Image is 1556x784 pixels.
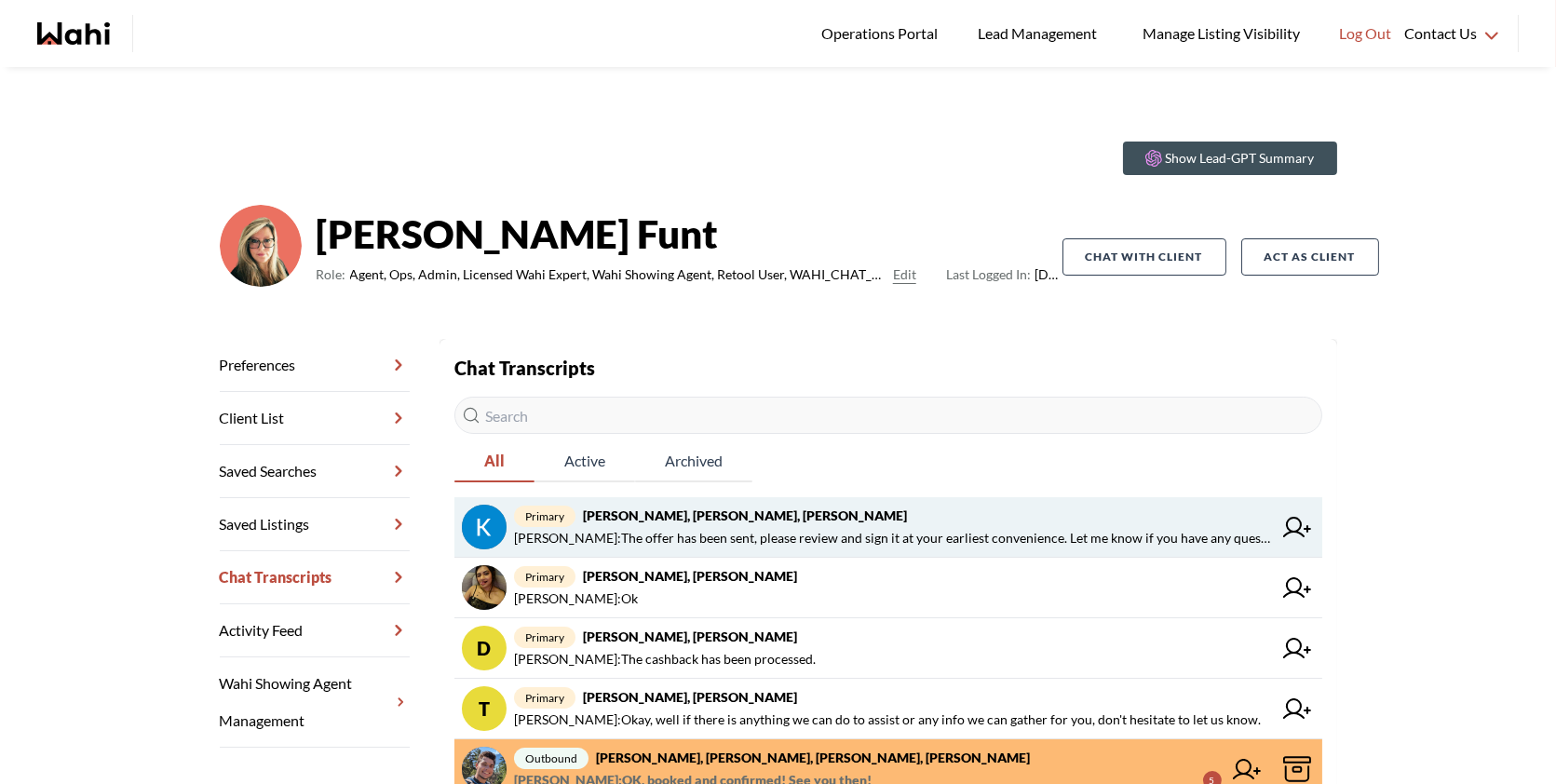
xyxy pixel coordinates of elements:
p: Show Lead-GPT Summary [1166,149,1315,168]
span: Role: [317,264,346,286]
span: primary [514,566,575,588]
span: primary [514,627,575,648]
strong: [PERSON_NAME], [PERSON_NAME] [583,568,797,584]
span: [DATE] [946,264,1062,286]
span: [PERSON_NAME] : The cashback has been processed. [514,648,816,670]
span: All [454,441,534,480]
span: [PERSON_NAME] : Ok [514,588,638,610]
span: [PERSON_NAME] : Okay, well if there is anything we can do to assist or any info we can gather for... [514,709,1261,731]
button: All [454,441,534,482]
img: ef0591e0ebeb142b.png [220,205,302,287]
a: Client List [220,392,410,445]
strong: [PERSON_NAME], [PERSON_NAME], [PERSON_NAME], [PERSON_NAME] [596,750,1030,765]
button: Show Lead-GPT Summary [1123,142,1337,175]
a: Activity Feed [220,604,410,657]
a: primary[PERSON_NAME], [PERSON_NAME], [PERSON_NAME][PERSON_NAME]:The offer has been sent, please r... [454,497,1322,558]
span: outbound [514,748,589,769]
span: Log Out [1339,21,1391,46]
a: Saved Listings [220,498,410,551]
strong: [PERSON_NAME], [PERSON_NAME], [PERSON_NAME] [583,507,907,523]
img: chat avatar [462,565,507,610]
button: Edit [893,264,916,286]
span: [PERSON_NAME] : The offer has been sent, please review and sign it at your earliest convenience. ... [514,527,1272,549]
strong: Chat Transcripts [454,357,595,379]
span: primary [514,687,575,709]
a: Chat Transcripts [220,551,410,604]
div: D [462,626,507,670]
span: Agent, Ops, Admin, Licensed Wahi Expert, Wahi Showing Agent, Retool User, WAHI_CHAT_MODERATOR [350,264,886,286]
span: Lead Management [978,21,1103,46]
span: Manage Listing Visibility [1137,21,1306,46]
a: Preferences [220,339,410,392]
span: Active [534,441,635,480]
a: Saved Searches [220,445,410,498]
strong: [PERSON_NAME], [PERSON_NAME] [583,689,797,705]
button: Active [534,441,635,482]
strong: [PERSON_NAME] Funt [317,206,1062,262]
span: Last Logged In: [946,266,1031,282]
input: Search [454,397,1322,434]
strong: [PERSON_NAME], [PERSON_NAME] [583,629,797,644]
a: Wahi Showing Agent Management [220,657,410,748]
a: primary[PERSON_NAME], [PERSON_NAME][PERSON_NAME]:Ok [454,558,1322,618]
span: primary [514,506,575,527]
button: Archived [635,441,752,482]
div: t [462,686,507,731]
button: Act as Client [1241,238,1379,276]
a: tprimary[PERSON_NAME], [PERSON_NAME][PERSON_NAME]:Okay, well if there is anything we can do to as... [454,679,1322,739]
span: Operations Portal [821,21,944,46]
a: Wahi homepage [37,22,110,45]
button: Chat with client [1062,238,1226,276]
img: chat avatar [462,505,507,549]
a: Dprimary[PERSON_NAME], [PERSON_NAME][PERSON_NAME]:The cashback has been processed. [454,618,1322,679]
span: Archived [635,441,752,480]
